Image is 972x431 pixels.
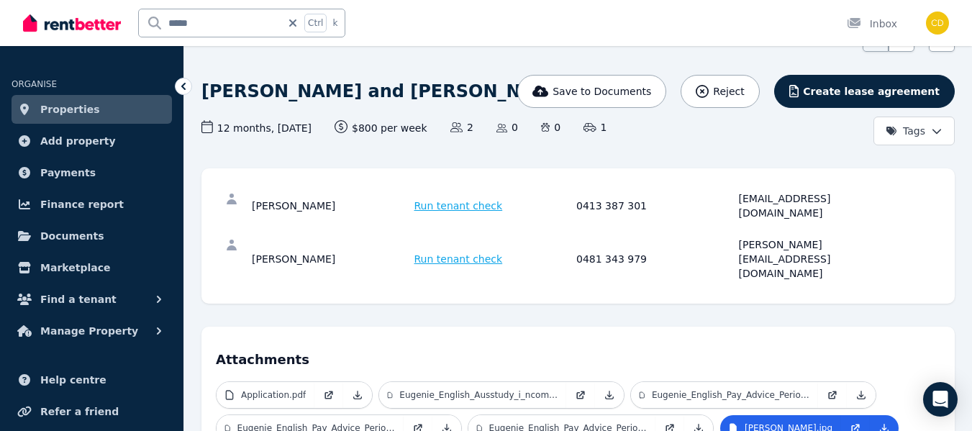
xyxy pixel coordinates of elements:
span: Marketplace [40,259,110,276]
a: Eugenie_English_Pay_Advice_PeriodEnd_2025_7_27.pdf [631,382,818,408]
button: Tags [873,117,955,145]
a: Download Attachment [847,382,876,408]
span: Find a tenant [40,291,117,308]
p: Eugenie_English_Ausstudy_i_ncome statement_August.pdf [399,389,558,401]
span: Run tenant check [414,252,503,266]
a: Open in new Tab [818,382,847,408]
div: [EMAIL_ADDRESS][DOMAIN_NAME] [739,191,897,220]
a: Eugenie_English_Ausstudy_i_ncome statement_August.pdf [379,382,566,408]
button: Create lease agreement [774,75,955,108]
a: Add property [12,127,172,155]
div: [PERSON_NAME] [252,237,410,281]
span: Run tenant check [414,199,503,213]
a: Application.pdf [217,382,314,408]
span: Refer a friend [40,403,119,420]
img: RentBetter [23,12,121,34]
span: Manage Property [40,322,138,340]
a: Open in new Tab [314,382,343,408]
span: $800 per week [335,120,427,135]
div: 0481 343 979 [576,237,735,281]
div: Open Intercom Messenger [923,382,958,417]
div: [PERSON_NAME] [252,191,410,220]
a: Documents [12,222,172,250]
span: Documents [40,227,104,245]
img: Chris Dimitropoulos [926,12,949,35]
div: Inbox [847,17,897,31]
button: Find a tenant [12,285,172,314]
span: 1 [583,120,607,135]
span: k [332,17,337,29]
span: Reject [713,84,744,99]
span: Add property [40,132,116,150]
a: Refer a friend [12,397,172,426]
a: Payments [12,158,172,187]
a: Finance report [12,190,172,219]
h4: Attachments [216,341,940,370]
button: Reject [681,75,759,108]
a: Download Attachment [343,382,372,408]
span: 0 [541,120,560,135]
span: 2 [450,120,473,135]
span: Help centre [40,371,106,389]
p: Eugenie_English_Pay_Advice_PeriodEnd_2025_7_27.pdf [652,389,809,401]
span: Tags [886,124,925,138]
span: 0 [496,120,518,135]
button: Manage Property [12,317,172,345]
a: Help centre [12,366,172,394]
h1: [PERSON_NAME] and [PERSON_NAME] [201,80,571,103]
span: 12 months , [DATE] [201,120,312,135]
div: [PERSON_NAME][EMAIL_ADDRESS][DOMAIN_NAME] [739,237,897,281]
span: Ctrl [304,14,327,32]
span: Save to Documents [553,84,651,99]
button: Save to Documents [517,75,667,108]
div: 0413 387 301 [576,191,735,220]
a: Marketplace [12,253,172,282]
p: Application.pdf [241,389,306,401]
a: Open in new Tab [566,382,595,408]
span: Finance report [40,196,124,213]
a: Properties [12,95,172,124]
span: Properties [40,101,100,118]
span: Create lease agreement [803,84,940,99]
span: ORGANISE [12,79,57,89]
span: Payments [40,164,96,181]
a: Download Attachment [595,382,624,408]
